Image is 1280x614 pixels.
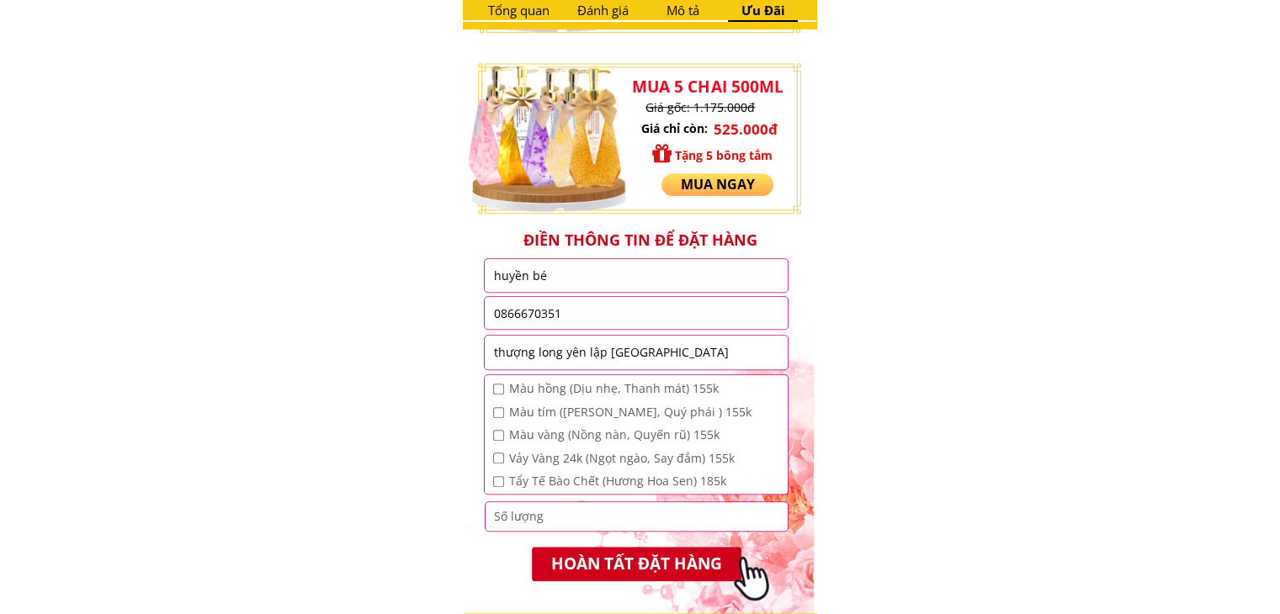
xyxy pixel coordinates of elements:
[508,449,751,468] span: Vảy Vàng 24k (Ngọt ngào, Say đắm) 155k
[508,379,751,398] span: Màu hồng (Dịu nhẹ, Thanh mát) 155k
[489,259,783,292] input: Họ và Tên
[526,546,748,582] p: HOÀN TẤT ĐẶT HÀNG
[489,297,783,329] input: Số điện thoại
[675,146,826,165] h3: Tặng 5 bông tắm
[641,119,718,138] h3: Giá chỉ còn:
[508,426,751,444] span: Màu vàng (Nồng nàn, Quyến rũ) 155k
[472,230,808,251] h3: Điền thông tin để đặt hàng
[508,472,751,490] span: Tẩy Tế Bào Chết (Hương Hoa Sen) 185k
[632,74,799,99] h3: MUA 5 CHAI 500ML
[661,173,773,196] p: Mua ngay
[489,336,783,369] input: Địa chỉ cũ chưa sáp nhập
[490,502,784,531] input: Số lượng
[508,403,751,421] span: Màu tím ([PERSON_NAME], Quý phái ) 155k
[714,118,806,140] h3: 525.000đ
[645,98,842,117] h3: Giá gốc: 1.175.000đ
